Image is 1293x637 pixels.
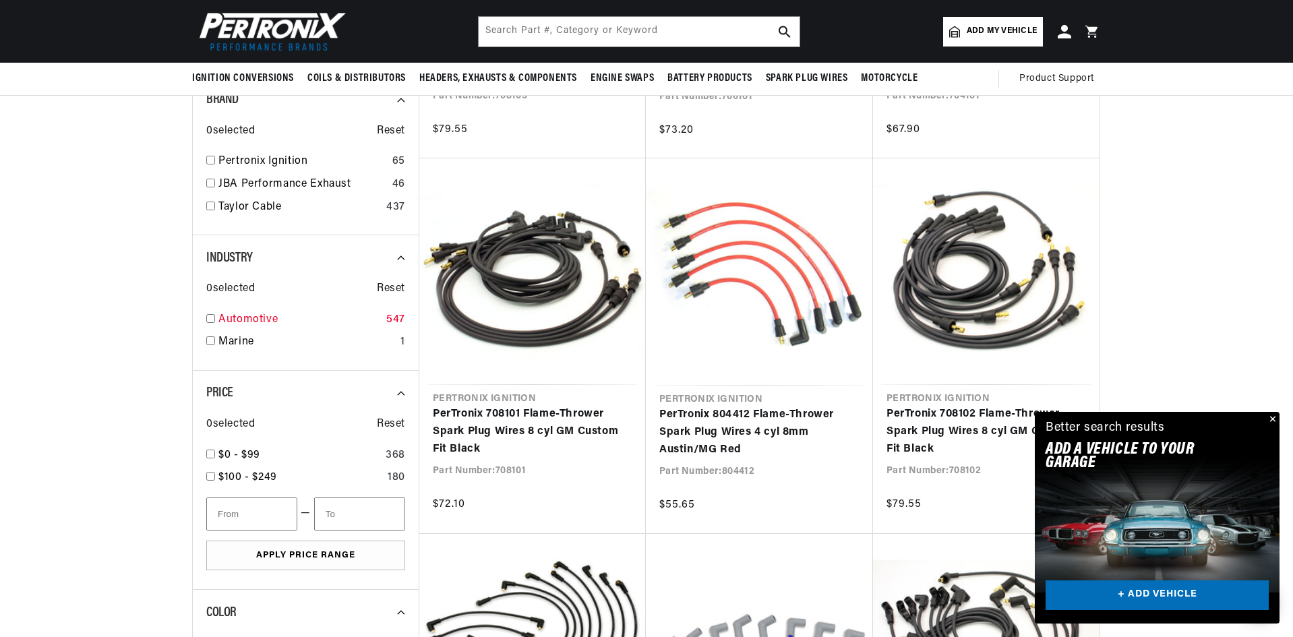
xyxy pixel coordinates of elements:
[1046,419,1165,438] div: Better search results
[433,406,632,458] a: PerTronix 708101 Flame-Thrower Spark Plug Wires 8 cyl GM Custom Fit Black
[218,176,387,193] a: JBA Performance Exhaust
[591,71,654,86] span: Engine Swaps
[206,280,255,298] span: 0 selected
[377,280,405,298] span: Reset
[206,541,405,571] button: Apply Price Range
[770,17,800,47] button: search button
[192,71,294,86] span: Ignition Conversions
[218,199,381,216] a: Taylor Cable
[861,71,918,86] span: Motorcycle
[218,334,395,351] a: Marine
[218,153,387,171] a: Pertronix Ignition
[192,63,301,94] summary: Ignition Conversions
[886,406,1086,458] a: PerTronix 708102 Flame-Thrower Spark Plug Wires 8 cyl GM Custom Fit Black
[192,8,347,55] img: Pertronix
[392,153,405,171] div: 65
[1046,580,1269,611] a: + ADD VEHICLE
[392,176,405,193] div: 46
[377,416,405,433] span: Reset
[386,199,405,216] div: 437
[218,472,277,483] span: $100 - $249
[301,505,311,522] span: —
[377,123,405,140] span: Reset
[419,71,577,86] span: Headers, Exhausts & Components
[479,17,800,47] input: Search Part #, Category or Keyword
[766,71,848,86] span: Spark Plug Wires
[967,25,1037,38] span: Add my vehicle
[1263,412,1280,428] button: Close
[667,71,752,86] span: Battery Products
[218,311,381,329] a: Automotive
[386,311,405,329] div: 547
[206,416,255,433] span: 0 selected
[413,63,584,94] summary: Headers, Exhausts & Components
[314,497,405,530] input: To
[659,406,860,458] a: PerTronix 804412 Flame-Thrower Spark Plug Wires 4 cyl 8mm Austin/MG Red
[301,63,413,94] summary: Coils & Distributors
[759,63,855,94] summary: Spark Plug Wires
[584,63,661,94] summary: Engine Swaps
[661,63,759,94] summary: Battery Products
[206,123,255,140] span: 0 selected
[388,469,405,487] div: 180
[1019,63,1101,95] summary: Product Support
[206,251,253,265] span: Industry
[206,93,239,107] span: Brand
[1019,71,1094,86] span: Product Support
[206,606,237,619] span: Color
[307,71,406,86] span: Coils & Distributors
[206,386,233,400] span: Price
[1046,443,1235,471] h2: Add A VEHICLE to your garage
[206,497,297,530] input: From
[400,334,405,351] div: 1
[854,63,924,94] summary: Motorcycle
[218,450,260,460] span: $0 - $99
[943,17,1043,47] a: Add my vehicle
[386,447,405,464] div: 368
